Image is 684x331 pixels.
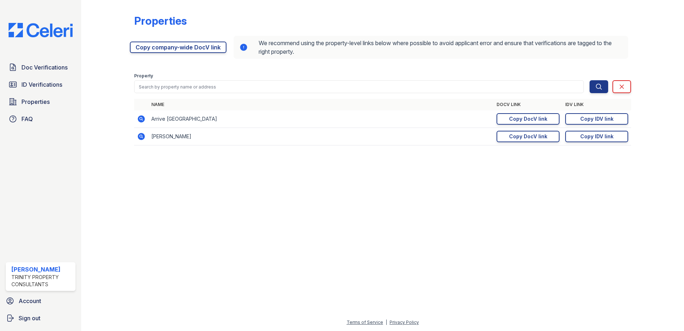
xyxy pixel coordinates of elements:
[6,77,75,92] a: ID Verifications
[390,320,419,325] a: Privacy Policy
[509,115,547,123] div: Copy DocV link
[3,294,78,308] a: Account
[148,128,494,145] td: [PERSON_NAME]
[3,23,78,37] img: CE_Logo_Blue-a8612792a0a2168367f1c8372b55b34899dd931a85d93a1a3d3e32e68fde9ad4.png
[497,131,560,142] a: Copy DocV link
[494,99,562,110] th: DocV Link
[3,311,78,325] a: Sign out
[565,113,628,125] a: Copy IDV link
[234,36,628,59] div: We recommend using the property-level links below where possible to avoid applicant error and ens...
[562,99,631,110] th: IDV Link
[11,265,73,274] div: [PERSON_NAME]
[347,320,383,325] a: Terms of Service
[509,133,547,140] div: Copy DocV link
[21,115,33,123] span: FAQ
[148,99,494,110] th: Name
[11,274,73,288] div: Trinity Property Consultants
[386,320,387,325] div: |
[6,95,75,109] a: Properties
[21,63,68,72] span: Doc Verifications
[134,73,153,79] label: Property
[148,110,494,128] td: Arrive [GEOGRAPHIC_DATA]
[565,131,628,142] a: Copy IDV link
[6,60,75,75] a: Doc Verifications
[19,297,41,305] span: Account
[6,112,75,126] a: FAQ
[580,133,614,140] div: Copy IDV link
[497,113,560,125] a: Copy DocV link
[134,14,187,27] div: Properties
[134,80,584,93] input: Search by property name or address
[130,42,226,53] a: Copy company-wide DocV link
[19,314,40,322] span: Sign out
[580,115,614,123] div: Copy IDV link
[21,80,62,89] span: ID Verifications
[21,97,50,106] span: Properties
